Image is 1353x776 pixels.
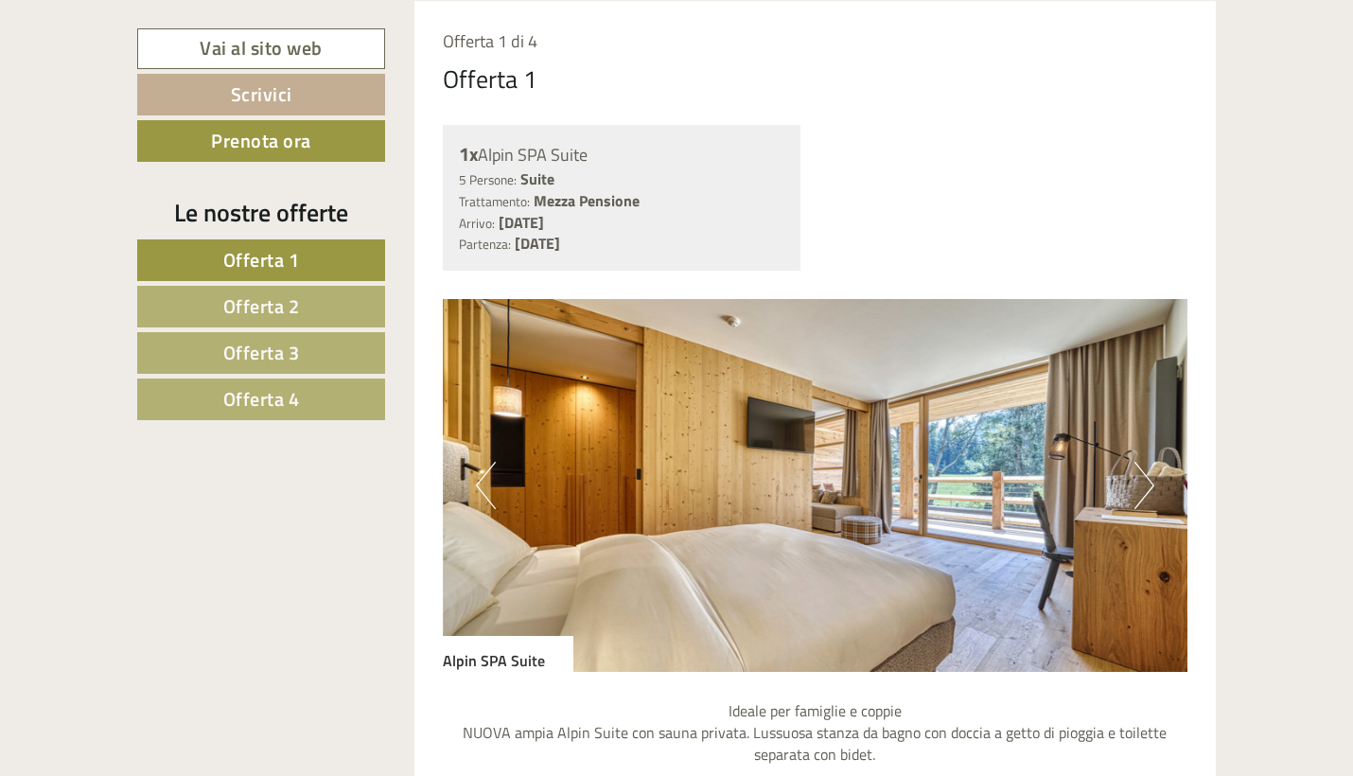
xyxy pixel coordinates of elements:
[223,291,300,321] span: Offerta 2
[459,141,785,168] div: Alpin SPA Suite
[520,168,554,190] b: Suite
[137,195,385,230] div: Le nostre offerte
[443,299,1188,672] img: image
[443,636,573,672] div: Alpin SPA Suite
[223,245,300,274] span: Offerta 1
[137,28,385,69] a: Vai al sito web
[443,62,537,97] div: Offerta 1
[459,170,517,189] small: 5 Persone:
[515,232,560,255] b: [DATE]
[223,384,300,414] span: Offerta 4
[459,192,530,211] small: Trattamento:
[443,28,537,54] span: Offerta 1 di 4
[534,189,640,212] b: Mezza Pensione
[223,338,300,367] span: Offerta 3
[137,74,385,115] a: Scrivici
[137,120,385,162] a: Prenota ora
[476,462,496,509] button: Previous
[459,139,478,168] b: 1x
[499,211,544,234] b: [DATE]
[459,214,495,233] small: Arrivo:
[1134,462,1154,509] button: Next
[459,235,511,254] small: Partenza:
